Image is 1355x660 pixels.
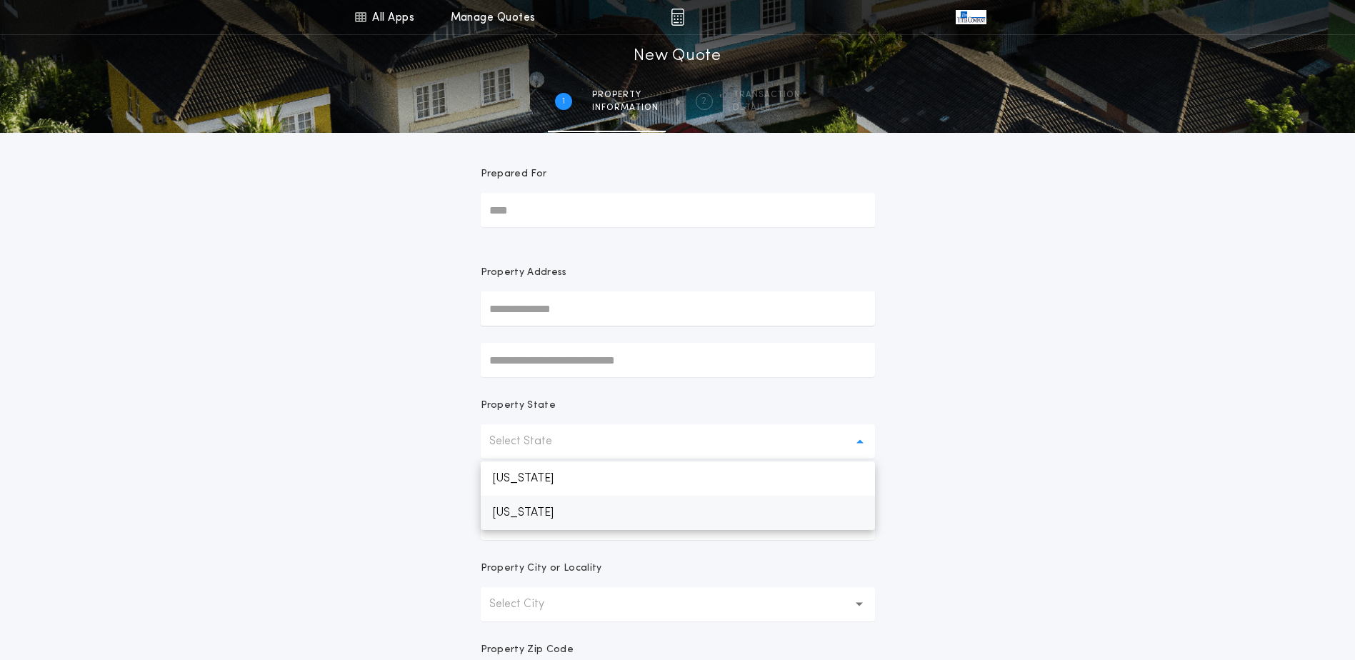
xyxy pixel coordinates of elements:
p: [US_STATE] [481,496,875,530]
span: information [592,102,659,114]
span: Transaction [733,89,801,101]
p: Property Zip Code [481,643,574,657]
p: Property Address [481,266,875,280]
p: Select State [489,433,575,450]
p: Property City or Locality [481,561,602,576]
button: Select City [481,587,875,621]
img: vs-icon [956,10,986,24]
ul: Select State [481,461,875,530]
span: Property [592,89,659,101]
p: Select City [489,596,567,613]
input: Prepared For [481,193,875,227]
p: Prepared For [481,167,547,181]
p: Property State [481,399,556,413]
h2: 1 [562,96,565,107]
button: Select State [481,424,875,459]
p: [US_STATE] [481,461,875,496]
h1: New Quote [634,45,721,68]
img: img [671,9,684,26]
h2: 2 [701,96,706,107]
span: details [733,102,801,114]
